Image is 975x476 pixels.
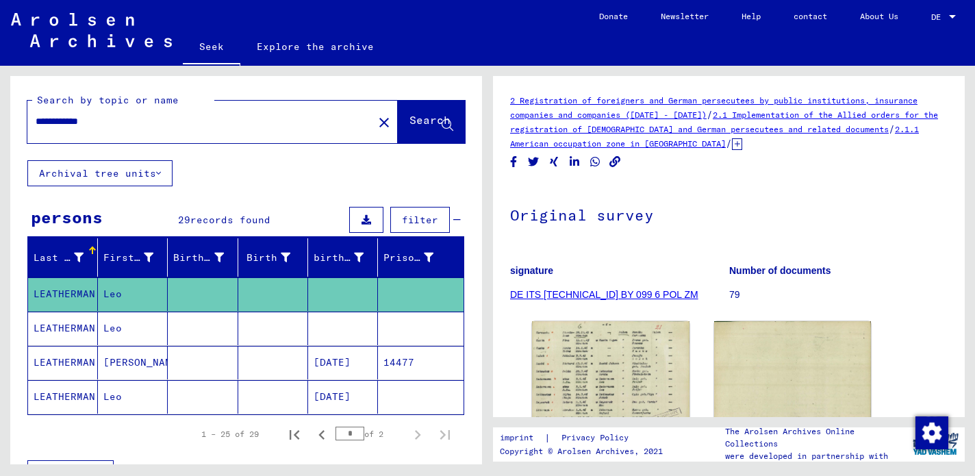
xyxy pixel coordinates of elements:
[364,429,383,439] font: of 2
[103,322,122,334] font: Leo
[173,251,235,264] font: Birth name
[199,40,224,53] font: Seek
[244,247,307,268] div: Birth
[608,153,622,171] button: Copy link
[794,11,827,21] font: contact
[500,432,533,442] font: imprint
[726,137,732,149] font: /
[860,11,898,21] font: About Us
[238,238,308,277] mat-header-cell: Birth
[561,432,629,442] font: Privacy Policy
[314,251,375,264] font: birth date
[240,30,390,63] a: Explore the archive
[507,153,521,171] button: Share on Facebook
[398,101,465,143] button: Search
[173,247,240,268] div: Birth name
[431,421,459,448] button: Last page
[308,238,378,277] mat-header-cell: birth date
[588,153,603,171] button: Share on WhatsApp
[103,390,122,403] font: Leo
[201,429,259,439] font: 1 – 25 of 29
[370,108,398,136] button: Clear
[34,322,95,334] font: LEATHERMAN
[39,167,156,179] font: Archival tree units
[376,114,392,131] mat-icon: close
[168,238,238,277] mat-header-cell: Birth name
[383,356,414,368] font: 14477
[34,390,95,403] font: LEATHERMAN
[910,427,961,461] img: yv_logo.png
[742,11,761,21] font: Help
[383,251,445,264] font: Prisoner #
[34,356,95,368] font: LEATHERMAN
[27,160,173,186] button: Archival tree units
[409,113,451,127] font: Search
[281,421,308,448] button: First page
[729,265,831,276] font: Number of documents
[510,265,553,276] font: signature
[931,12,941,22] font: DE
[707,108,713,121] font: /
[915,416,948,449] img: Change consent
[729,289,740,300] font: 79
[34,247,101,268] div: Last name
[31,207,103,227] font: persons
[547,153,561,171] button: Share on Xing
[510,95,917,120] a: 2 Registration of foreigners and German persecutees by public institutions, insurance companies a...
[37,94,179,106] font: Search by topic or name
[915,416,948,449] div: Change consent
[500,431,544,445] a: imprint
[314,356,351,368] font: [DATE]
[378,238,464,277] mat-header-cell: Prisoner #
[11,13,172,47] img: Arolsen_neg.svg
[510,110,938,134] a: 2.1 Implementation of the Allied orders for the registration of [DEMOGRAPHIC_DATA] and German per...
[661,11,709,21] font: Newsletter
[725,451,888,461] font: were developed in partnership with
[178,214,190,226] font: 29
[510,289,698,300] a: DE ITS [TECHNICAL_ID] BY 099 6 POL ZM
[257,40,374,53] font: Explore the archive
[103,247,170,268] div: First name
[510,205,654,225] font: Original survey
[404,421,431,448] button: Next page
[314,247,381,268] div: birth date
[98,238,168,277] mat-header-cell: First name
[246,251,277,264] font: Birth
[527,153,541,171] button: Share on Twitter
[103,251,165,264] font: First name
[34,288,95,300] font: LEATHERMAN
[402,214,438,226] font: filter
[568,153,582,171] button: Share on LinkedIn
[383,247,451,268] div: Prisoner #
[308,421,335,448] button: Previous page
[28,238,98,277] mat-header-cell: Last name
[544,431,550,444] font: |
[103,288,122,300] font: Leo
[34,251,89,264] font: Last name
[500,446,663,456] font: Copyright © Arolsen Archives, 2021
[314,390,351,403] font: [DATE]
[103,356,183,368] font: [PERSON_NAME]
[889,123,895,135] font: /
[183,30,240,66] a: Seek
[599,11,628,21] font: Donate
[390,207,450,233] button: filter
[190,214,270,226] font: records found
[550,431,645,445] a: Privacy Policy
